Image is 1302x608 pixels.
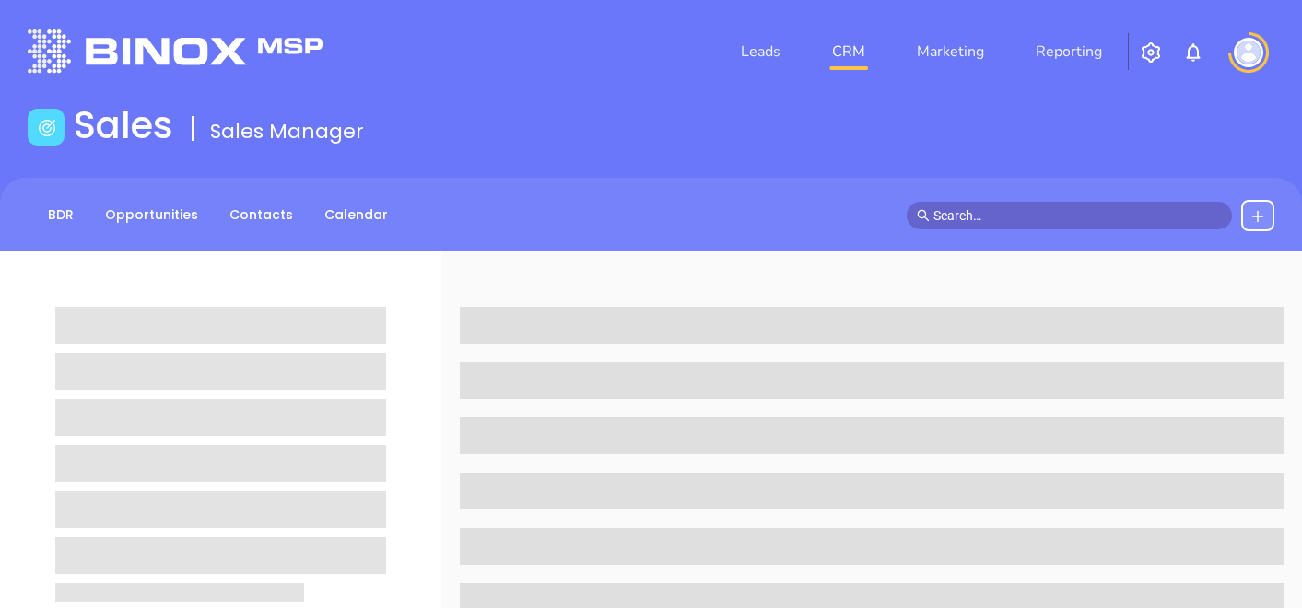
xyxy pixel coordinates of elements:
[1028,33,1109,70] a: Reporting
[210,117,364,146] span: Sales Manager
[1140,41,1162,64] img: iconSetting
[1182,41,1204,64] img: iconNotification
[94,200,209,230] a: Opportunities
[28,29,323,73] img: logo
[218,200,304,230] a: Contacts
[733,33,788,70] a: Leads
[825,33,873,70] a: CRM
[74,103,173,147] h1: Sales
[313,200,399,230] a: Calendar
[917,209,930,222] span: search
[1234,38,1263,67] img: user
[909,33,991,70] a: Marketing
[37,200,85,230] a: BDR
[933,205,1222,226] input: Search…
